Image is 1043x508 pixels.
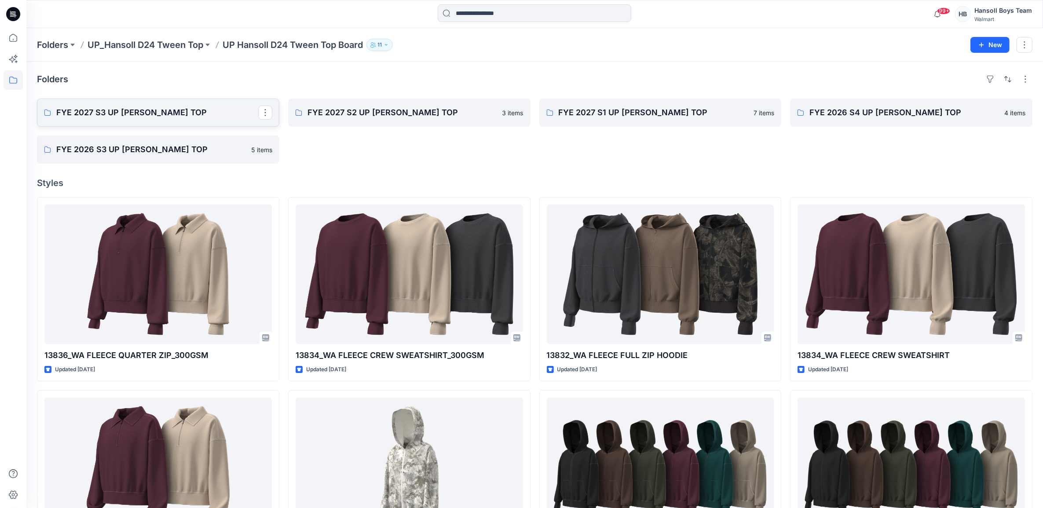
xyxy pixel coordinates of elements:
[296,205,523,344] a: 13834_WA FLEECE CREW SWEATSHIRT_300GSM
[559,106,749,119] p: FYE 2027 S1 UP [PERSON_NAME] TOP
[37,99,279,127] a: FYE 2027 S3 UP [PERSON_NAME] TOP
[223,39,363,51] p: UP Hansoll D24 Tween Top Board
[970,37,1010,53] button: New
[377,40,382,50] p: 11
[547,205,774,344] a: 13832_WA FLEECE FULL ZIP HOODIE
[55,365,95,374] p: Updated [DATE]
[547,349,774,362] p: 13832_WA FLEECE FULL ZIP HOODIE
[798,205,1025,344] a: 13834_WA FLEECE CREW SWEATSHIRT
[366,39,393,51] button: 11
[88,39,203,51] a: UP_Hansoll D24 Tween Top
[307,106,497,119] p: FYE 2027 S2 UP [PERSON_NAME] TOP
[790,99,1032,127] a: FYE 2026 S4 UP [PERSON_NAME] TOP4 items
[557,365,597,374] p: Updated [DATE]
[44,205,272,344] a: 13836_WA FLEECE QUARTER ZIP_300GSM
[296,349,523,362] p: 13834_WA FLEECE CREW SWEATSHIRT_300GSM
[37,74,68,84] h4: Folders
[37,39,68,51] a: Folders
[539,99,782,127] a: FYE 2027 S1 UP [PERSON_NAME] TOP7 items
[974,16,1032,22] div: Walmart
[502,108,523,117] p: 3 items
[37,135,279,164] a: FYE 2026 S3 UP [PERSON_NAME] TOP5 items
[937,7,950,15] span: 99+
[955,6,971,22] div: HB
[44,349,272,362] p: 13836_WA FLEECE QUARTER ZIP_300GSM
[306,365,346,374] p: Updated [DATE]
[798,349,1025,362] p: 13834_WA FLEECE CREW SWEATSHIRT
[808,365,848,374] p: Updated [DATE]
[56,143,246,156] p: FYE 2026 S3 UP [PERSON_NAME] TOP
[251,145,272,154] p: 5 items
[754,108,774,117] p: 7 items
[809,106,999,119] p: FYE 2026 S4 UP [PERSON_NAME] TOP
[974,5,1032,16] div: Hansoll Boys Team
[288,99,531,127] a: FYE 2027 S2 UP [PERSON_NAME] TOP3 items
[56,106,258,119] p: FYE 2027 S3 UP [PERSON_NAME] TOP
[1004,108,1025,117] p: 4 items
[37,178,1032,188] h4: Styles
